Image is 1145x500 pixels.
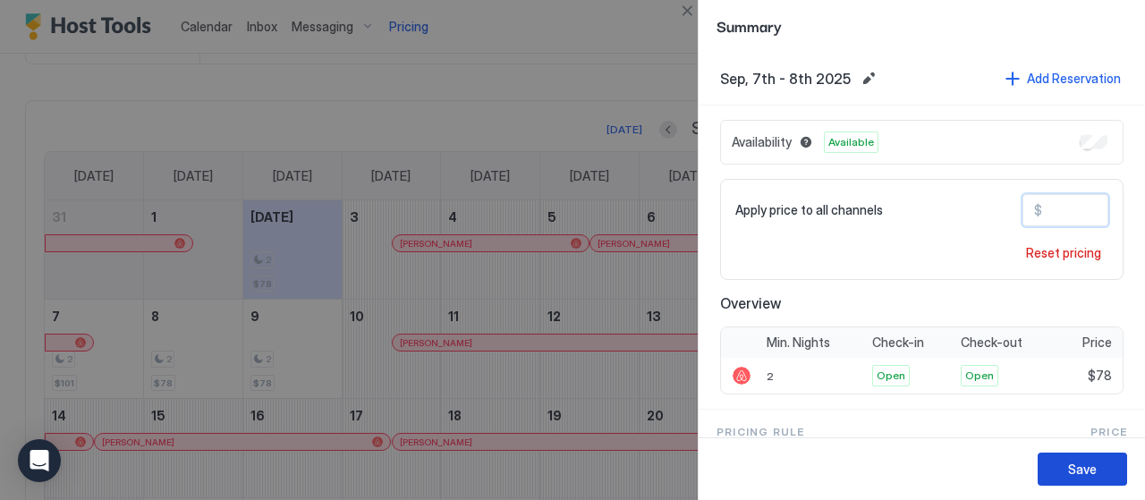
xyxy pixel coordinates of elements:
span: Price [1082,335,1112,351]
button: Blocked dates override all pricing rules and remain unavailable until manually unblocked [795,131,817,153]
span: Availability [732,134,792,150]
span: Sep, 7th - 8th 2025 [720,70,851,88]
span: Check-in [872,335,924,351]
span: 2 [767,369,774,383]
span: Open [877,368,905,384]
button: Add Reservation [1003,66,1124,90]
div: Save [1068,460,1097,479]
span: Min. Nights [767,335,830,351]
span: Summary [717,14,1127,37]
button: Edit date range [858,68,879,89]
div: Reset pricing [1026,243,1101,262]
span: Price [1090,424,1127,440]
button: Save [1038,453,1127,486]
span: $78 [1088,368,1112,384]
div: Add Reservation [1027,69,1121,88]
button: Reset pricing [1019,241,1108,265]
span: Check-out [961,335,1022,351]
span: Pricing Rule [717,424,804,440]
div: Open Intercom Messenger [18,439,61,482]
span: Apply price to all channels [735,202,883,218]
span: Overview [720,294,1124,312]
span: Open [965,368,994,384]
span: $ [1034,202,1042,218]
span: Available [828,134,874,150]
